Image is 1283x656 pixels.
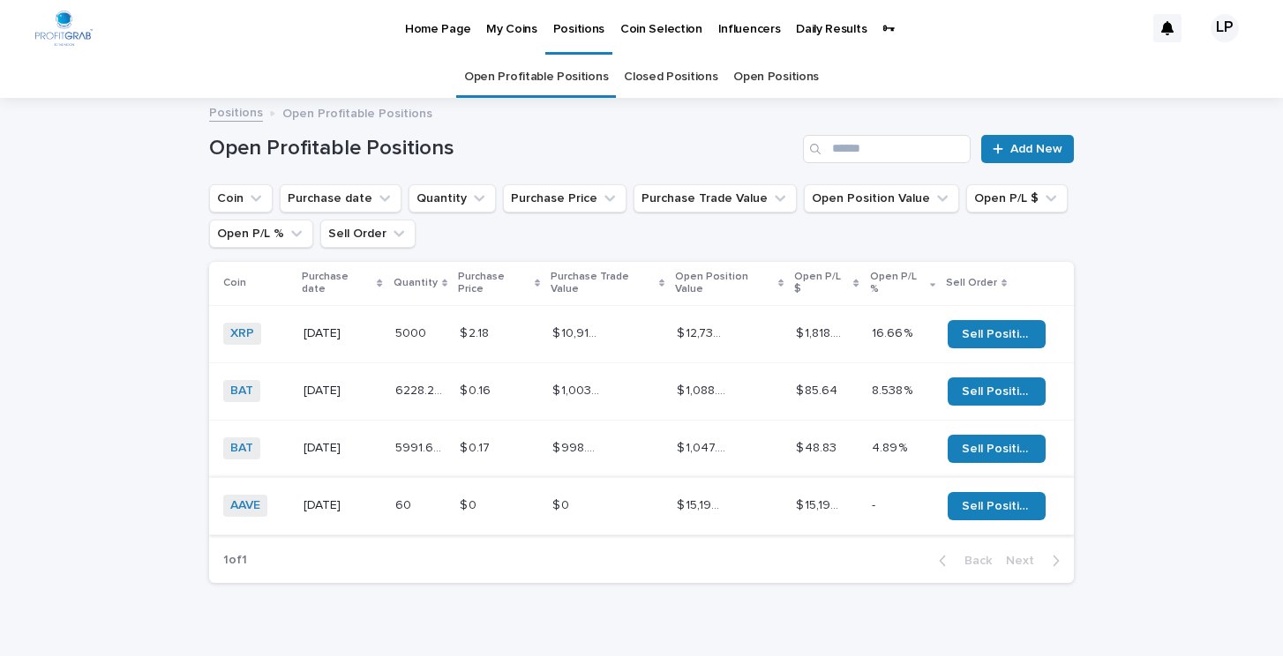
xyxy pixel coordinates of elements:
[804,184,959,212] button: Open Position Value
[948,377,1046,406] a: Sell Position
[794,267,850,300] p: Open P/L $
[230,441,253,456] a: BAT
[677,437,730,456] p: $ 1,047.33
[320,220,416,248] button: Sell Order
[677,495,730,513] p: $ 15,195.60
[460,380,494,399] p: $ 0.16
[796,437,840,456] p: $ 48.83
[394,273,438,293] p: Quantity
[948,492,1046,520] a: Sell Position
[872,323,916,341] p: 16.66 %
[872,380,916,399] p: 8.538 %
[733,56,819,98] a: Open Positions
[948,320,1046,348] a: Sell Position
[209,477,1074,534] tr: AAVE [DATE]6060 $ 0$ 0 $ 0$ 0 $ 15,195.60$ 15,195.60 $ 15,195.60$ 15,195.60 -- Sell Position
[280,184,401,212] button: Purchase date
[304,498,381,513] p: [DATE]
[872,437,911,456] p: 4.89 %
[209,362,1074,420] tr: BAT [DATE]6228.20136228.2013 $ 0.16$ 0.16 $ 1,003.05$ 1,003.05 $ 1,088.69$ 1,088.69 $ 85.64$ 85.6...
[948,435,1046,463] a: Sell Position
[946,273,997,293] p: Sell Order
[304,384,381,399] p: [DATE]
[870,267,926,300] p: Open P/L %
[552,437,605,456] p: $ 998.50
[796,380,841,399] p: $ 85.64
[981,135,1074,163] a: Add New
[552,380,605,399] p: $ 1,003.05
[796,495,849,513] p: $ 15,195.60
[409,184,496,212] button: Quantity
[460,437,493,456] p: $ 0.17
[304,441,381,456] p: [DATE]
[230,384,253,399] a: BAT
[503,184,626,212] button: Purchase Price
[460,495,480,513] p: $ 0
[304,326,381,341] p: [DATE]
[552,323,605,341] p: $ 10,914.45
[209,539,261,582] p: 1 of 1
[624,56,717,98] a: Closed Positions
[999,553,1074,569] button: Next
[552,495,573,513] p: $ 0
[458,267,530,300] p: Purchase Price
[1006,555,1045,567] span: Next
[395,437,448,456] p: 5991.6117
[634,184,797,212] button: Purchase Trade Value
[35,11,93,46] img: edKR5C99QiyKBOLZ2JY8
[1211,14,1239,42] div: LP
[209,136,796,161] h1: Open Profitable Positions
[209,101,263,122] a: Positions
[966,184,1068,212] button: Open P/L $
[302,267,372,300] p: Purchase date
[796,323,849,341] p: $ 1,818.30
[209,420,1074,477] tr: BAT [DATE]5991.61175991.6117 $ 0.17$ 0.17 $ 998.50$ 998.50 $ 1,047.33$ 1,047.33 $ 48.83$ 48.83 4....
[925,553,999,569] button: Back
[677,380,730,399] p: $ 1,088.69
[230,326,254,341] a: XRP
[1010,143,1062,155] span: Add New
[209,184,273,212] button: Coin
[460,323,492,341] p: $ 2.18
[677,323,730,341] p: $ 12,732.75
[464,56,608,98] a: Open Profitable Positions
[209,220,313,248] button: Open P/L %
[282,102,432,122] p: Open Profitable Positions
[954,555,992,567] span: Back
[803,135,971,163] input: Search
[209,305,1074,362] tr: XRP [DATE]50005000 $ 2.18$ 2.18 $ 10,914.45$ 10,914.45 $ 12,732.75$ 12,732.75 $ 1,818.30$ 1,818.3...
[872,495,879,513] p: -
[962,500,1032,512] span: Sell Position
[551,267,655,300] p: Purchase Trade Value
[962,443,1032,455] span: Sell Position
[395,323,430,341] p: 5000
[962,385,1032,398] span: Sell Position
[230,498,260,513] a: AAVE
[675,267,774,300] p: Open Position Value
[395,380,448,399] p: 6228.2013
[223,273,246,293] p: Coin
[962,328,1032,340] span: Sell Position
[395,495,415,513] p: 60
